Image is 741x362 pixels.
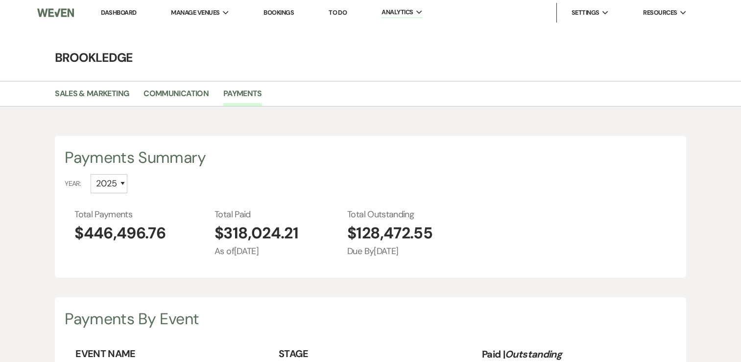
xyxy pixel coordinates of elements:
[329,8,347,17] a: To Do
[347,245,432,258] span: Due By [DATE]
[382,7,413,17] span: Analytics
[143,87,209,106] a: Communication
[74,221,166,245] span: $446,496.76
[643,8,677,18] span: Resources
[223,87,262,106] a: Payments
[347,221,432,245] span: $128,472.55
[74,208,166,221] span: Total Payments
[572,8,599,18] span: Settings
[171,8,219,18] span: Manage Venues
[101,8,136,17] a: Dashboard
[263,8,294,17] a: Bookings
[215,208,298,221] span: Total Paid
[215,245,298,258] span: As of [DATE]
[65,146,676,169] div: Payments Summary
[482,346,562,362] p: Paid |
[37,2,74,23] img: Weven Logo
[347,208,432,221] span: Total Outstanding
[505,348,562,361] em: Outstanding
[18,49,723,66] h4: Brookledge
[215,221,298,245] span: $318,024.21
[65,307,676,331] div: Payments By Event
[65,179,81,189] span: Year:
[55,87,129,106] a: Sales & Marketing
